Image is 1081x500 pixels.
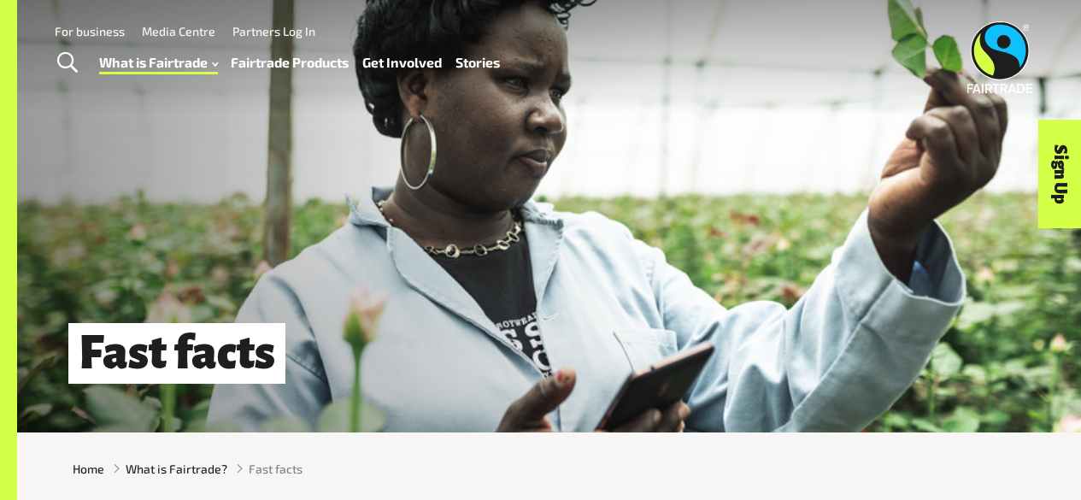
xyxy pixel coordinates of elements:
[232,24,315,38] a: Partners Log In
[967,21,1033,93] img: Fairtrade Australia New Zealand logo
[46,42,88,85] a: Toggle Search
[231,50,349,74] a: Fairtrade Products
[142,24,215,38] a: Media Centre
[126,460,227,478] a: What is Fairtrade?
[99,50,218,74] a: What is Fairtrade
[73,460,104,478] a: Home
[362,50,442,74] a: Get Involved
[68,323,285,384] h1: Fast facts
[249,460,303,478] span: Fast facts
[455,50,500,74] a: Stories
[55,24,125,38] a: For business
